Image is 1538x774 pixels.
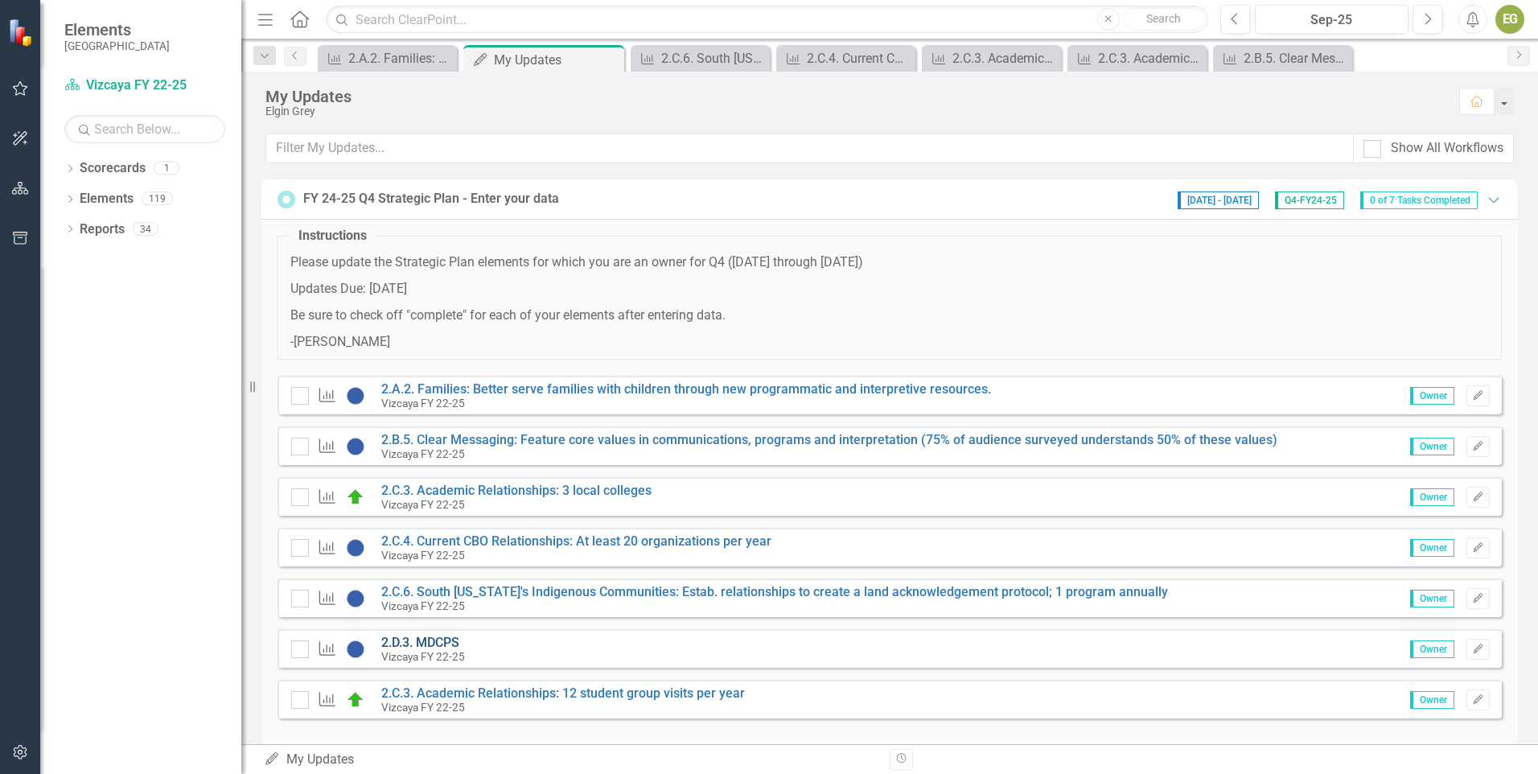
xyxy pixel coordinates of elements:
[265,105,1443,117] div: Elgin Grey
[381,432,1277,447] a: 2.B.5. Clear Messaging: Feature core values in communications, programs and interpretation (75% o...
[346,640,365,659] img: No Information
[80,190,134,208] a: Elements
[346,589,365,608] img: No Information
[381,599,465,612] small: Vizcaya FY 22-25
[346,538,365,558] img: No Information
[290,307,1489,325] p: Be sure to check off "complete" for each of your elements after entering data.
[661,48,766,68] div: 2.C.6. South [US_STATE]'s Indigenous Communities: Estab. relationships to create a land acknowled...
[346,437,365,456] img: No Information
[303,190,559,208] div: FY 24-25 Q4 Strategic Plan - Enter your data
[381,685,745,701] a: 2.C.3. Academic Relationships: 12 student group visits per year
[346,690,365,710] img: At or Above Target
[346,488,365,507] img: At or Above Target
[381,483,652,498] a: 2.C.3. Academic Relationships: 3 local colleges
[1217,48,1348,68] a: 2.B.5. Clear Messaging: Feature core values in communications, programs and interpretation (75% o...
[1495,5,1524,34] button: EG
[64,115,225,143] input: Search Below...
[64,76,225,95] a: Vizcaya FY 22-25
[348,48,453,68] div: 2.A.2. Families: Better serve families with children through new programmatic and interpretive re...
[952,48,1057,68] div: 2.C.3. Academic Relationships: 12 student group visits per year
[346,386,365,406] img: No Information
[265,88,1443,105] div: My Updates
[290,333,1489,352] p: -[PERSON_NAME]
[381,533,771,549] a: 2.C.4. Current CBO Relationships: At least 20 organizations per year
[290,253,1489,272] p: Please update the Strategic Plan elements for which you are an owner for Q4 ([DATE] through [DATE])
[322,48,453,68] a: 2.A.2. Families: Better serve families with children through new programmatic and interpretive re...
[290,227,375,245] legend: Instructions
[8,19,36,47] img: ClearPoint Strategy
[264,751,878,769] div: My Updates
[80,220,125,239] a: Reports
[381,701,465,714] small: Vizcaya FY 22-25
[265,134,1354,163] input: Filter My Updates...
[80,159,146,178] a: Scorecards
[154,162,179,175] div: 1
[142,192,173,206] div: 119
[1098,48,1203,68] div: 2.C.3. Academic Relationships: 3 local colleges
[1360,191,1478,209] span: 0 of 7 Tasks Completed
[64,39,170,52] small: [GEOGRAPHIC_DATA]
[1071,48,1203,68] a: 2.C.3. Academic Relationships: 3 local colleges
[780,48,911,68] a: 2.C.4. Current CBO Relationships: At least 20 organizations per year
[326,6,1208,34] input: Search ClearPoint...
[1244,48,1348,68] div: 2.B.5. Clear Messaging: Feature core values in communications, programs and interpretation (75% o...
[807,48,911,68] div: 2.C.4. Current CBO Relationships: At least 20 organizations per year
[926,48,1057,68] a: 2.C.3. Academic Relationships: 12 student group visits per year
[1255,5,1408,34] button: Sep-25
[1410,539,1454,557] span: Owner
[1124,8,1204,31] button: Search
[381,447,465,460] small: Vizcaya FY 22-25
[381,584,1168,599] a: 2.C.6. South [US_STATE]'s Indigenous Communities: Estab. relationships to create a land acknowled...
[1260,10,1403,30] div: Sep-25
[1391,139,1503,158] div: Show All Workflows
[133,222,158,236] div: 34
[1410,590,1454,607] span: Owner
[1410,691,1454,709] span: Owner
[381,635,459,650] a: 2.D.3. MDCPS
[1178,191,1259,209] span: [DATE] - [DATE]
[290,280,1489,298] p: Updates Due: [DATE]
[381,549,465,562] small: Vizcaya FY 22-25
[381,397,465,410] small: Vizcaya FY 22-25
[1410,640,1454,658] span: Owner
[381,650,465,663] small: Vizcaya FY 22-25
[635,48,766,68] a: 2.C.6. South [US_STATE]'s Indigenous Communities: Estab. relationships to create a land acknowled...
[1275,191,1344,209] span: Q4-FY24-25
[381,498,465,511] small: Vizcaya FY 22-25
[494,50,620,70] div: My Updates
[1410,387,1454,405] span: Owner
[381,381,991,397] a: 2.A.2. Families: Better serve families with children through new programmatic and interpretive re...
[1410,438,1454,455] span: Owner
[1146,12,1181,25] span: Search
[64,20,170,39] span: Elements
[1410,488,1454,506] span: Owner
